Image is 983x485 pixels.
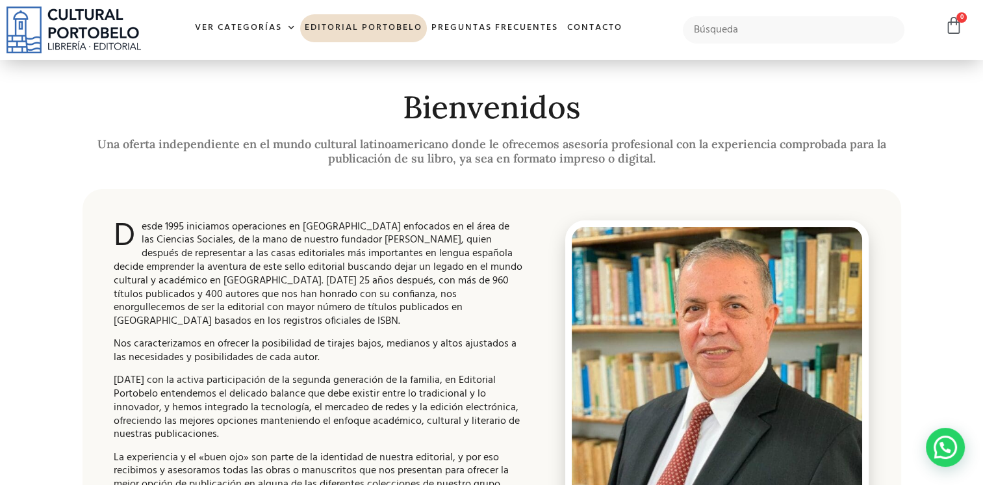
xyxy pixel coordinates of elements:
a: Editorial Portobelo [300,14,427,42]
h2: Una oferta independiente en el mundo cultural latinoamericano donde le ofrecemos asesoría profesi... [83,137,901,165]
span: D [114,220,135,253]
p: esde 1995 iniciamos operaciones en [GEOGRAPHIC_DATA] enfocados en el área de las Ciencias Sociale... [114,220,524,328]
span: 0 [956,12,967,23]
h2: Bienvenidos [83,90,901,125]
a: Ver Categorías [190,14,300,42]
p: [DATE] con la activa participación de la segunda generación de la familia, en Editorial Portobelo... [114,374,524,441]
a: Contacto [563,14,627,42]
input: Búsqueda [683,16,904,44]
a: Preguntas frecuentes [427,14,563,42]
p: Nos caracterizamos en ofrecer la posibilidad de tirajes bajos, medianos y altos ajustados a las n... [114,337,524,365]
a: 0 [945,16,963,35]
